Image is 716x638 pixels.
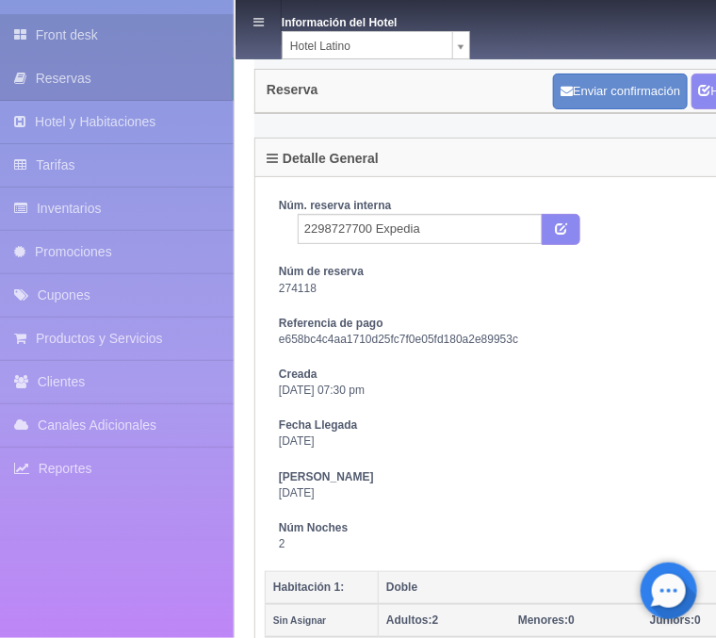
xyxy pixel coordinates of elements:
h4: Reserva [267,83,318,97]
span: 0 [650,613,701,627]
small: Sin Asignar [273,615,326,626]
strong: Adultos: [386,613,432,627]
span: 0 [518,613,575,627]
strong: Juniors: [650,613,694,627]
strong: Menores: [518,613,568,627]
span: Hotel Latino [290,32,445,60]
h4: Detalle General [267,152,379,166]
span: 2 [386,613,438,627]
b: Habitación 1: [273,581,344,594]
a: Hotel Latino [282,31,470,59]
button: Enviar confirmación [553,74,688,109]
dt: Información del Hotel [282,9,432,31]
